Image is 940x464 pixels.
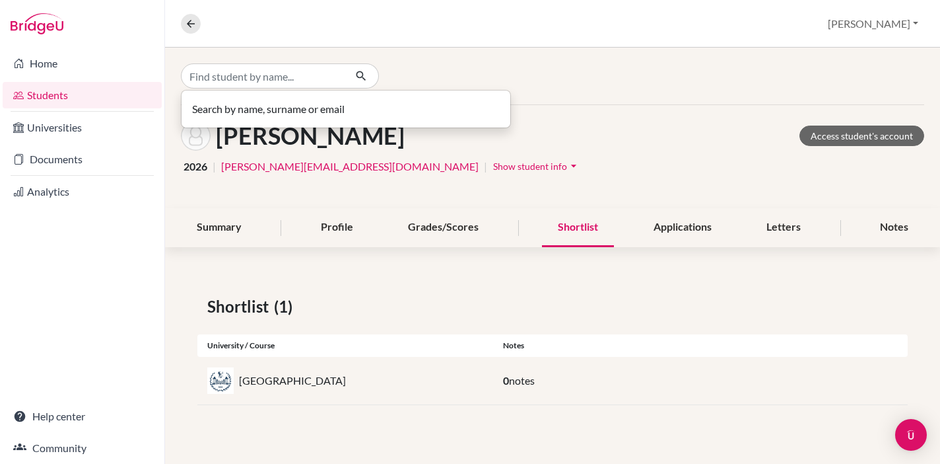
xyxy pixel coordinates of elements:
[213,159,216,174] span: |
[221,159,479,174] a: [PERSON_NAME][EMAIL_ADDRESS][DOMAIN_NAME]
[484,159,487,174] span: |
[11,13,63,34] img: Bridge-U
[3,146,162,173] a: Documents
[184,159,207,174] span: 2026
[3,114,162,141] a: Universities
[3,50,162,77] a: Home
[638,208,727,247] div: Applications
[3,403,162,430] a: Help center
[3,435,162,461] a: Community
[509,374,535,387] span: notes
[542,208,614,247] div: Shortlist
[822,11,924,36] button: [PERSON_NAME]
[493,340,908,352] div: Notes
[239,373,346,389] p: [GEOGRAPHIC_DATA]
[864,208,924,247] div: Notes
[207,295,274,319] span: Shortlist
[799,126,924,146] a: Access student's account
[216,122,405,150] h1: [PERSON_NAME]
[895,419,927,451] div: Open Intercom Messenger
[197,340,493,352] div: University / Course
[493,161,567,172] span: Show student info
[567,159,580,173] i: arrow_drop_down
[192,101,500,117] p: Search by name, surname or email
[392,208,494,247] div: Grades/Scores
[751,208,817,247] div: Letters
[3,82,162,108] a: Students
[181,63,345,89] input: Find student by name...
[503,374,509,387] span: 0
[3,178,162,205] a: Analytics
[181,121,211,151] img: Samuel MUTAFCI MAGALHAES's avatar
[492,156,581,176] button: Show student infoarrow_drop_down
[207,367,234,394] img: it_polit_q2ts1i9p.jpeg
[181,208,257,247] div: Summary
[274,295,298,319] span: (1)
[305,208,369,247] div: Profile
